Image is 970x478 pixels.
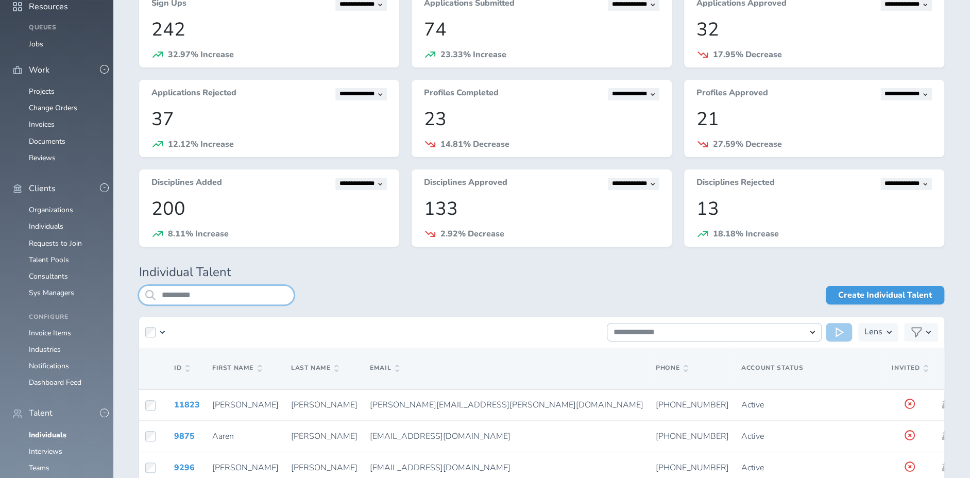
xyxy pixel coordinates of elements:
[29,463,49,473] a: Teams
[656,365,688,372] span: Phone
[29,255,69,265] a: Talent Pools
[212,431,234,442] span: Aaren
[424,178,507,190] h3: Disciplines Approved
[174,462,195,473] a: 9296
[168,49,234,60] span: 32.97% Increase
[29,345,61,354] a: Industries
[174,431,195,442] a: 9875
[424,88,499,100] h3: Profiles Completed
[826,323,852,342] button: Run Action
[174,365,190,372] span: ID
[29,119,55,129] a: Invoices
[29,328,71,338] a: Invoice Items
[29,205,73,215] a: Organizations
[151,178,222,190] h3: Disciplines Added
[291,431,358,442] span: [PERSON_NAME]
[29,87,55,96] a: Projects
[29,378,81,387] a: Dashboard Feed
[29,288,74,298] a: Sys Managers
[291,462,358,473] span: [PERSON_NAME]
[696,109,932,130] p: 21
[892,365,928,372] span: Invited
[212,399,279,411] span: [PERSON_NAME]
[858,323,898,342] button: Lens
[212,365,262,372] span: First Name
[713,139,782,150] span: 27.59% Decrease
[741,462,764,473] span: Active
[696,198,932,219] p: 13
[826,286,944,304] a: Create Individual Talent
[291,365,338,372] span: Last Name
[100,183,109,192] button: -
[864,323,882,342] h3: Lens
[440,228,504,240] span: 2.92% Decrease
[29,153,56,163] a: Reviews
[212,462,279,473] span: [PERSON_NAME]
[29,238,82,248] a: Requests to Join
[29,39,43,49] a: Jobs
[370,431,510,442] span: [EMAIL_ADDRESS][DOMAIN_NAME]
[151,19,387,40] p: 242
[940,462,951,471] a: Impersonate
[440,49,506,60] span: 23.33% Increase
[741,431,764,442] span: Active
[291,399,358,411] span: [PERSON_NAME]
[940,431,951,440] a: Impersonate
[696,19,932,40] p: 32
[168,228,229,240] span: 8.11% Increase
[656,399,729,411] span: [PHONE_NUMBER]
[29,221,63,231] a: Individuals
[29,65,49,75] span: Work
[656,431,729,442] span: [PHONE_NUMBER]
[151,88,236,100] h3: Applications Rejected
[440,139,509,150] span: 14.81% Decrease
[370,462,510,473] span: [EMAIL_ADDRESS][DOMAIN_NAME]
[741,399,764,411] span: Active
[168,139,234,150] span: 12.12% Increase
[29,184,56,193] span: Clients
[29,271,68,281] a: Consultants
[940,399,951,408] a: Impersonate
[151,109,387,130] p: 37
[696,88,768,100] h3: Profiles Approved
[370,365,399,372] span: Email
[713,228,779,240] span: 18.18% Increase
[29,430,66,440] a: Individuals
[370,399,643,411] span: [PERSON_NAME][EMAIL_ADDRESS][PERSON_NAME][DOMAIN_NAME]
[424,198,659,219] p: 133
[741,364,803,372] span: Account Status
[29,103,77,113] a: Change Orders
[29,24,101,31] h4: Queues
[713,49,782,60] span: 17.95% Decrease
[29,314,101,321] h4: Configure
[100,65,109,74] button: -
[424,109,659,130] p: 23
[151,198,387,219] p: 200
[29,136,65,146] a: Documents
[29,2,68,11] span: Resources
[29,408,53,418] span: Talent
[100,408,109,417] button: -
[696,178,775,190] h3: Disciplines Rejected
[656,462,729,473] span: [PHONE_NUMBER]
[424,19,659,40] p: 74
[29,447,62,456] a: Interviews
[29,361,69,371] a: Notifications
[174,399,200,411] a: 11823
[139,265,944,280] h1: Individual Talent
